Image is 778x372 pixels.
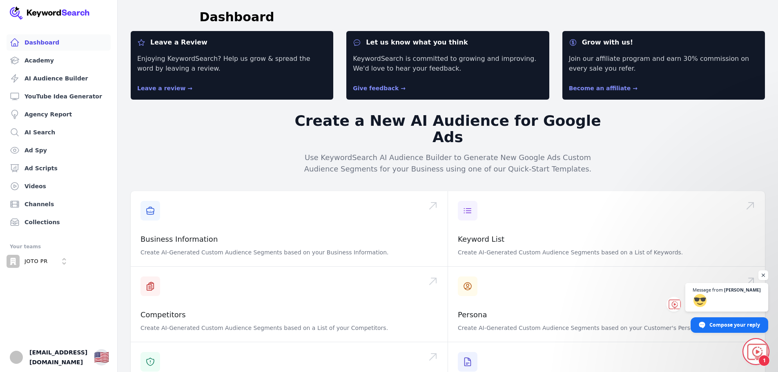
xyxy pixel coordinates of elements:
a: Become an affiliate [569,85,638,91]
p: Use KeywordSearch AI Audience Builder to Generate New Google Ads Custom Audience Segments for you... [291,152,605,175]
h1: Dashboard [200,10,274,25]
button: Open user button [10,351,23,364]
div: 🇺🇸 [94,350,109,365]
a: Competitors [140,310,186,319]
button: Open organization switcher [7,255,71,268]
a: Academy [7,52,111,69]
span: → [401,85,406,91]
div: Open chat [744,339,768,364]
a: Channels [7,196,111,212]
p: Join our affiliate program and earn 30% commission on every sale you refer. [569,54,758,74]
p: JOTO PR [25,258,48,265]
a: Agency Report [7,106,111,123]
dt: Let us know what you think [353,38,542,47]
a: Give feedback [353,85,406,91]
img: JOTO PR [7,255,20,268]
span: [EMAIL_ADDRESS][DOMAIN_NAME] [29,347,87,367]
a: AI Audience Builder [7,70,111,87]
a: Ad Scripts [7,160,111,176]
p: Enjoying KeywordSearch? Help us grow & spread the word by leaving a review. [137,54,327,74]
dt: Leave a Review [137,38,327,47]
h2: Create a New AI Audience for Google Ads [291,113,605,145]
a: Leave a review [137,85,192,91]
span: 1 [758,355,770,366]
span: Compose your reply [709,318,760,332]
a: Persona [458,310,487,319]
a: Dashboard [7,34,111,51]
a: Collections [7,214,111,230]
a: Business Information [140,235,218,243]
span: → [633,85,638,91]
a: Videos [7,178,111,194]
span: [PERSON_NAME] [724,287,761,292]
span: Message from [693,287,723,292]
a: YouTube Idea Generator [7,88,111,105]
a: Keyword List [458,235,504,243]
span: → [187,85,192,91]
p: KeywordSearch is committed to growing and improving. We'd love to hear your feedback. [353,54,542,74]
a: Ad Spy [7,142,111,158]
a: AI Search [7,124,111,140]
img: Your Company [10,7,90,20]
img: JoTo PR [10,351,23,364]
button: 🇺🇸 [94,349,109,365]
div: Your teams [10,242,107,252]
dt: Grow with us! [569,38,758,47]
